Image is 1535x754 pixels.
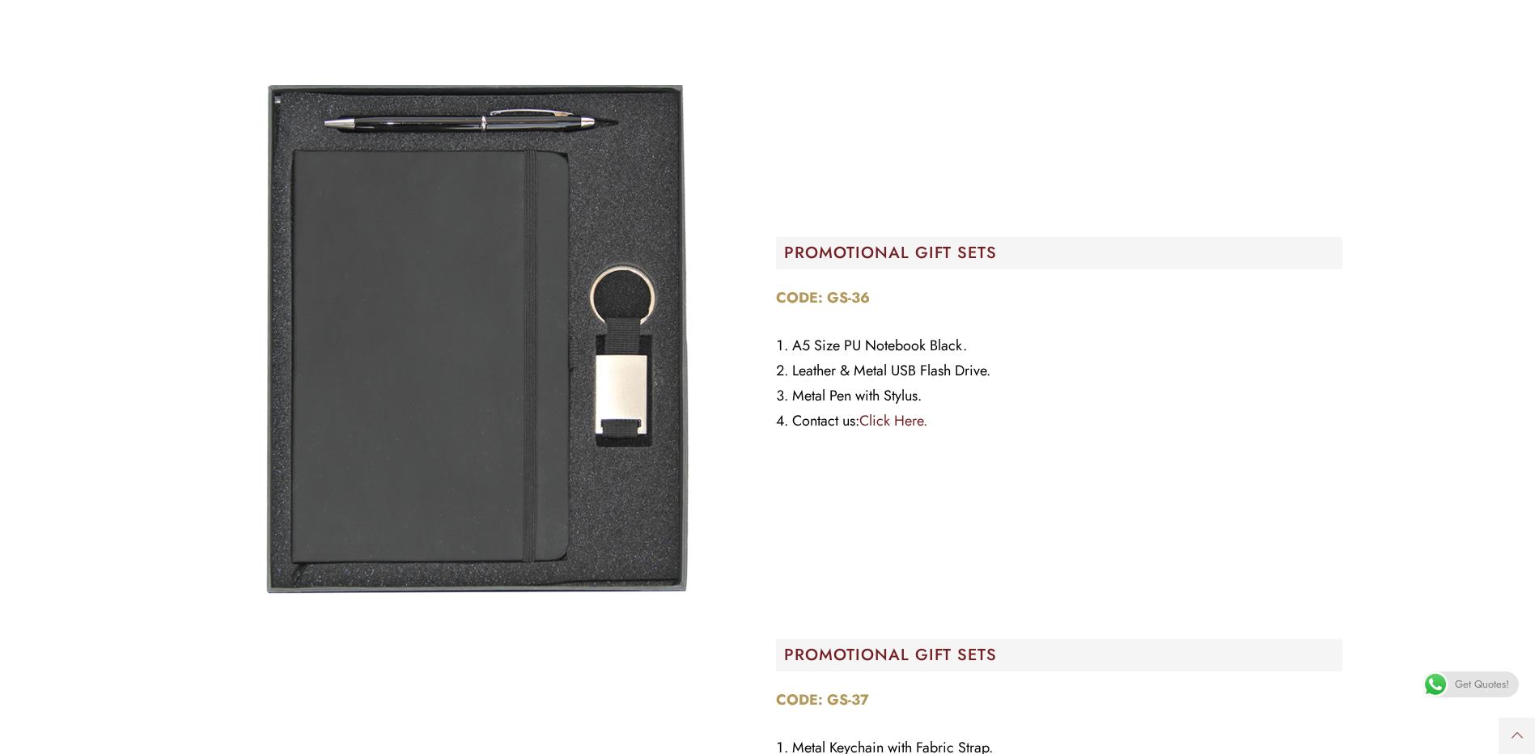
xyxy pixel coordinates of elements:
img: gs-36 [193,57,760,623]
li: A5 Size PU Notebook Black. [776,333,1342,358]
strong: CODE: GS-36 [776,287,870,308]
h2: PROMOTIONAL GIFT SETS [784,647,1342,663]
li: Metal Pen with Stylus. [776,383,1342,409]
li: Contact us: [776,409,1342,434]
strong: CODE: GS-37 [776,689,869,710]
h2: PROMOTIONAL GIFT SETS [784,245,1342,261]
div: Image Carousel [193,57,760,623]
li: Leather & Metal USB Flash Drive. [776,358,1342,383]
a: Click Here. [859,410,927,431]
span: Get Quotes! [1455,671,1509,697]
